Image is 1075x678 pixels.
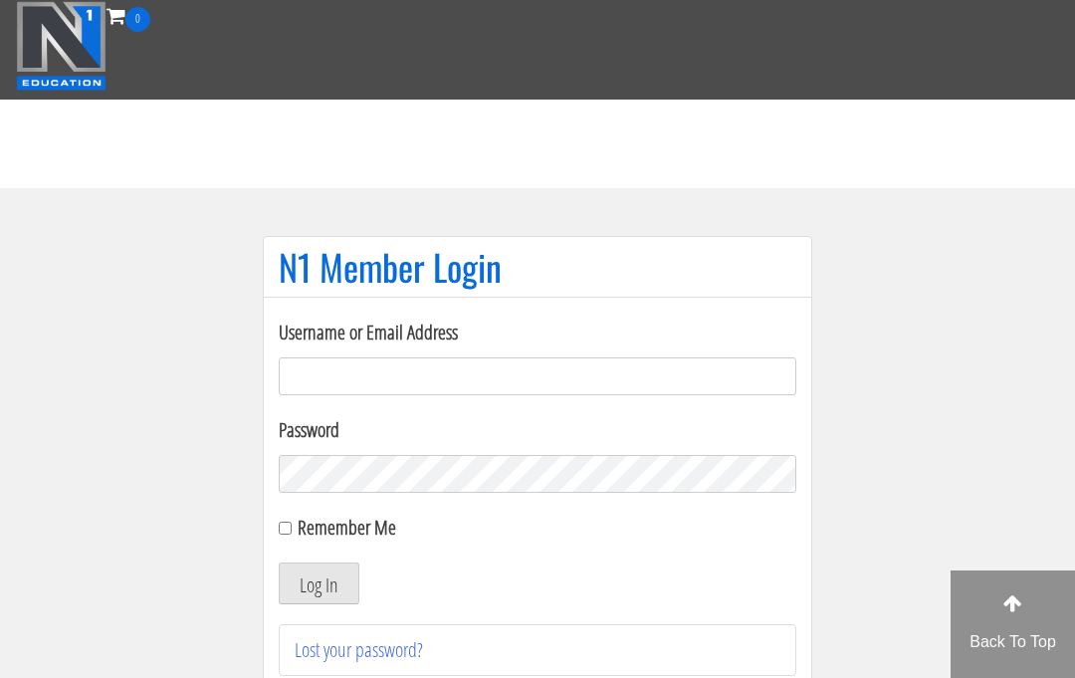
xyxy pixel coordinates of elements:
a: Terms & Conditions [837,91,990,188]
a: Contact [427,91,504,188]
a: FREE Course [308,91,427,188]
button: Log In [279,563,359,604]
a: Trainer Directory [702,91,837,188]
a: Certs [78,91,138,188]
a: Lost your password? [295,636,423,663]
a: Course List [138,91,237,188]
a: Testimonials [591,91,702,188]
img: n1-education [16,1,107,91]
a: 0 [107,2,150,29]
a: Log In [990,91,1059,188]
label: Username or Email Address [279,318,796,347]
span: 0 [125,7,150,32]
label: Password [279,415,796,445]
a: Why N1? [504,91,591,188]
p: Back To Top [951,630,1075,654]
h1: N1 Member Login [279,247,796,287]
label: Remember Me [298,514,396,541]
a: Events [237,91,308,188]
